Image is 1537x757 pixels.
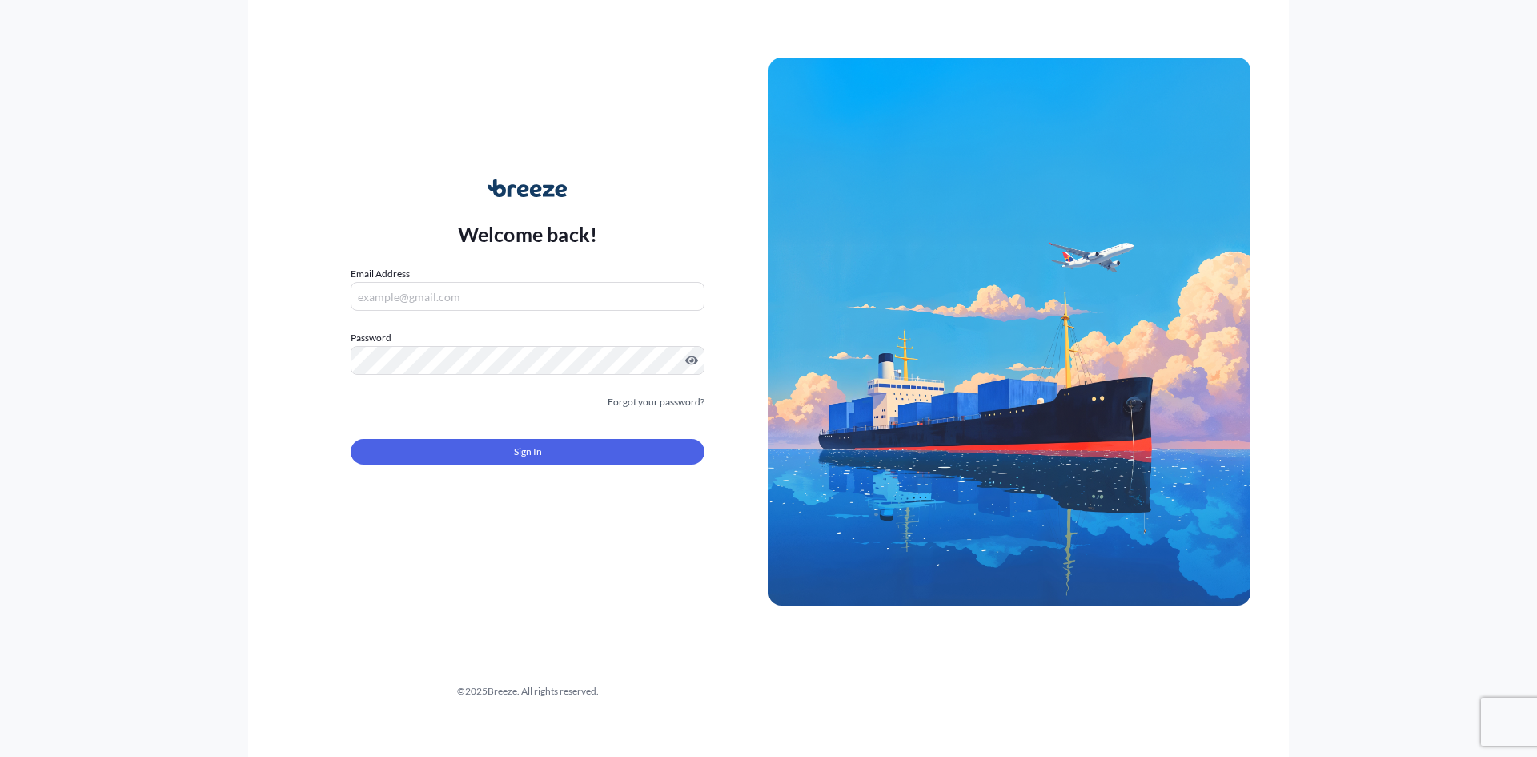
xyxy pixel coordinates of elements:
[287,683,768,699] div: © 2025 Breeze. All rights reserved.
[351,282,704,311] input: example@gmail.com
[351,439,704,465] button: Sign In
[458,221,598,247] p: Welcome back!
[685,354,698,367] button: Show password
[351,330,704,346] label: Password
[351,266,410,282] label: Email Address
[608,394,704,410] a: Forgot your password?
[768,58,1250,606] img: Ship illustration
[514,444,542,460] span: Sign In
